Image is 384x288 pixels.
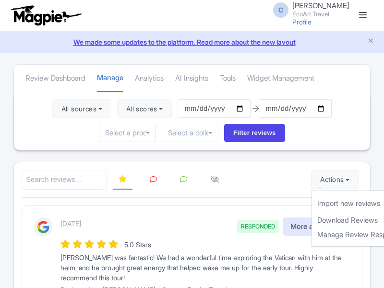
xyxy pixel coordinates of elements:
[292,18,312,26] a: Profile
[117,99,172,119] button: All scores
[267,2,349,17] a: C [PERSON_NAME] EcoArt Travel
[97,65,123,92] a: Manage
[273,2,288,18] span: C
[283,217,350,236] button: More actions
[311,170,359,189] button: Actions
[135,65,164,92] a: Analytics
[60,218,81,228] p: [DATE]
[292,1,349,10] span: [PERSON_NAME]
[60,252,350,283] div: [PERSON_NAME] was fantastic! We had a wonderful time exploring the Vatican with him at the helm, ...
[367,36,374,47] button: Close announcement
[224,124,285,142] input: Filter reviews
[25,65,85,92] a: Review Dashboard
[220,65,236,92] a: Tools
[22,170,107,190] input: Search reviews...
[124,240,151,249] span: 5.0 Stars
[237,220,279,233] span: RESPONDED
[105,129,149,137] input: Select a product
[6,37,378,47] a: We made some updates to the platform. Read more about the new layout
[292,11,349,17] small: EcoArt Travel
[247,65,314,92] a: Widget Management
[9,5,83,26] img: logo-ab69f6fb50320c5b225c76a69d11143b.png
[168,129,212,137] input: Select a collection
[34,217,53,237] img: Google Logo
[175,65,208,92] a: AI Insights
[52,99,111,119] button: All sources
